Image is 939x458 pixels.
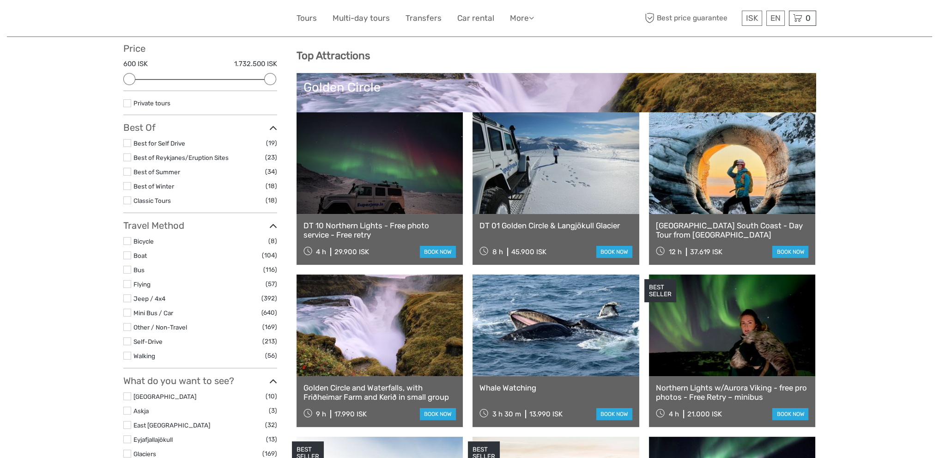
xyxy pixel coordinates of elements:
h3: Best Of [123,122,277,133]
h3: Travel Method [123,220,277,231]
span: (392) [261,293,277,304]
a: DT 01 Golden Circle & Langjökull Glacier [479,221,632,230]
span: (213) [262,336,277,347]
span: (10) [266,391,277,402]
span: (18) [266,181,277,191]
a: Tours [297,12,317,25]
a: Bicycle [133,238,154,245]
div: 45.900 ISK [511,248,546,256]
a: Glaciers [133,450,156,458]
a: Whale Watching [479,383,632,392]
span: (104) [262,250,277,261]
a: book now [596,246,632,258]
a: Self-Drive [133,338,163,345]
a: Bus [133,266,145,274]
a: Northern Lights w/Aurora Viking - free pro photos - Free Retry – minibus [656,383,809,402]
div: 17.990 ISK [334,410,367,418]
a: book now [420,408,456,420]
span: 3 h 30 m [492,410,521,418]
span: 4 h [669,410,679,418]
a: Jeep / 4x4 [133,295,165,302]
a: Eyjafjallajökull [133,436,173,443]
div: 13.990 ISK [529,410,563,418]
span: (169) [262,322,277,332]
label: 1.732.500 ISK [234,59,277,69]
a: Car rental [457,12,494,25]
a: Transfers [406,12,442,25]
div: 37.619 ISK [690,248,722,256]
a: Boat [133,252,147,259]
div: EN [766,11,785,26]
label: 600 ISK [123,59,148,69]
a: Golden Circle [303,80,809,145]
div: BEST SELLER [644,279,676,302]
a: [GEOGRAPHIC_DATA] South Coast - Day Tour from [GEOGRAPHIC_DATA] [656,221,809,240]
span: 0 [804,13,812,23]
a: Best of Summer [133,168,180,176]
a: book now [596,408,632,420]
a: Askja [133,407,149,415]
span: (19) [266,138,277,148]
span: (56) [265,350,277,361]
span: 9 h [316,410,326,418]
span: (34) [265,166,277,177]
span: 12 h [669,248,682,256]
a: DT 10 Northern Lights - Free photo service - Free retry [303,221,456,240]
span: (13) [266,434,277,445]
span: (32) [265,420,277,430]
span: (23) [265,152,277,163]
span: ISK [746,13,758,23]
span: (18) [266,195,277,206]
a: Flying [133,281,151,288]
a: Walking [133,352,155,360]
div: 21.000 ISK [687,410,722,418]
h3: What do you want to see? [123,375,277,386]
span: (8) [268,236,277,246]
a: More [510,12,534,25]
a: East [GEOGRAPHIC_DATA] [133,421,210,429]
a: Best for Self Drive [133,140,185,147]
span: (116) [263,264,277,275]
button: Open LiveChat chat widget [106,14,117,25]
span: (3) [269,405,277,416]
a: book now [772,246,808,258]
span: (57) [266,279,277,289]
h3: Price [123,43,277,54]
p: We're away right now. Please check back later! [13,16,104,24]
span: Best price guarantee [643,11,739,26]
b: Top Attractions [297,49,370,62]
a: Best of Reykjanes/Eruption Sites [133,154,229,161]
span: (640) [261,307,277,318]
a: Private tours [133,99,170,107]
a: Mini Bus / Car [133,309,173,317]
a: Classic Tours [133,197,171,204]
div: Golden Circle [303,80,809,95]
a: Other / Non-Travel [133,324,187,331]
a: [GEOGRAPHIC_DATA] [133,393,196,400]
span: 8 h [492,248,503,256]
div: 29.900 ISK [334,248,369,256]
span: 4 h [316,248,326,256]
a: Best of Winter [133,183,174,190]
a: book now [420,246,456,258]
a: Multi-day tours [333,12,390,25]
a: Golden Circle and Waterfalls, with Friðheimar Farm and Kerið in small group [303,383,456,402]
a: book now [772,408,808,420]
